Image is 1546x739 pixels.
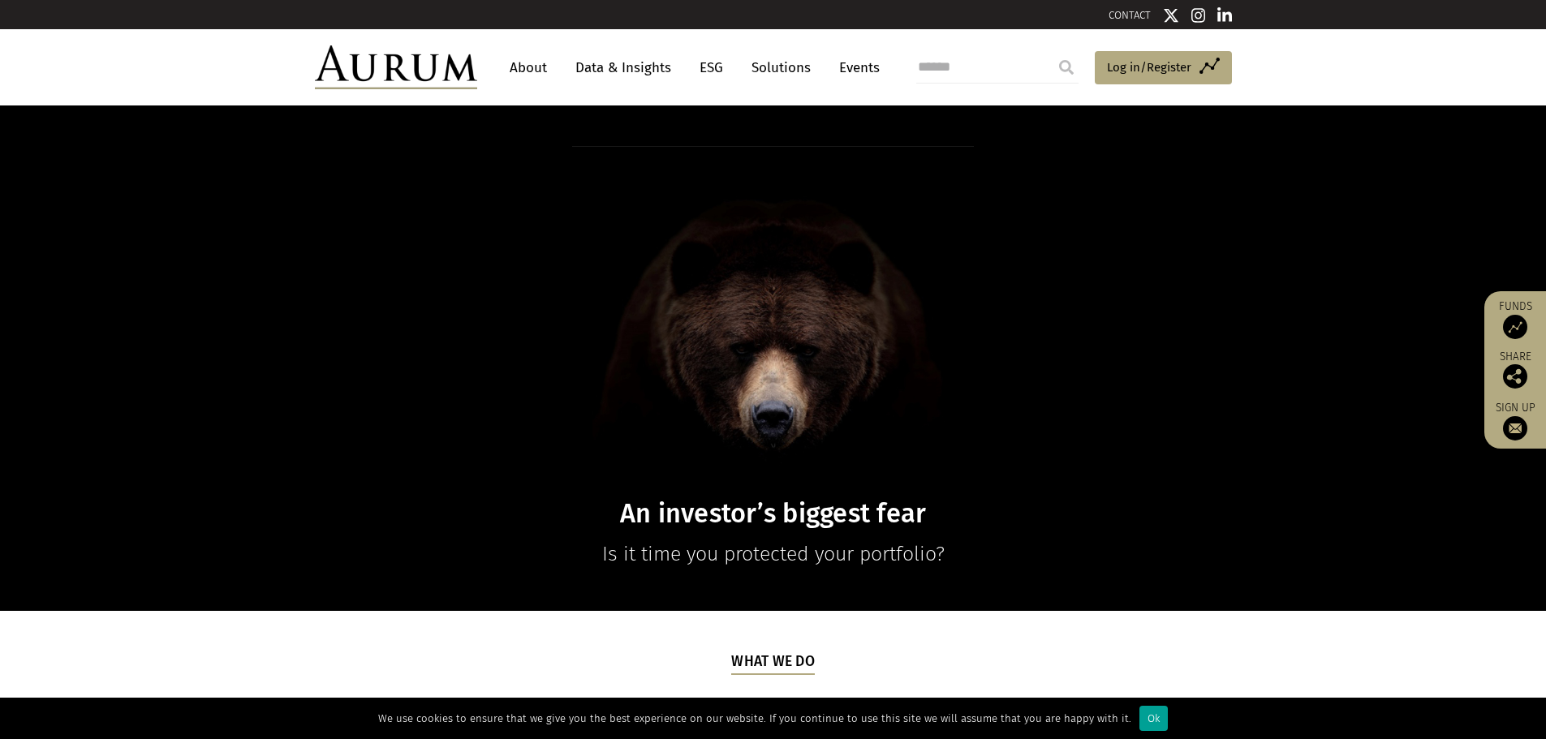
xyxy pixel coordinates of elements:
a: Funds [1492,299,1538,339]
input: Submit [1050,51,1083,84]
img: Linkedin icon [1217,7,1232,24]
div: Ok [1139,706,1168,731]
a: CONTACT [1109,9,1151,21]
a: ESG [691,53,731,83]
img: Sign up to our newsletter [1503,416,1527,440]
img: Share this post [1503,364,1527,389]
img: Twitter icon [1163,7,1179,24]
a: Events [831,53,880,83]
h1: An investor’s biggest fear [460,498,1087,530]
a: Log in/Register [1095,51,1232,85]
a: Solutions [743,53,819,83]
p: Is it time you protected your portfolio? [460,538,1087,570]
span: Log in/Register [1107,58,1191,77]
img: Aurum [315,45,477,89]
img: Access Funds [1503,315,1527,339]
a: About [502,53,555,83]
a: Data & Insights [567,53,679,83]
div: Share [1492,351,1538,389]
img: Instagram icon [1191,7,1206,24]
a: Sign up [1492,401,1538,440]
h5: What we do [731,651,815,674]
